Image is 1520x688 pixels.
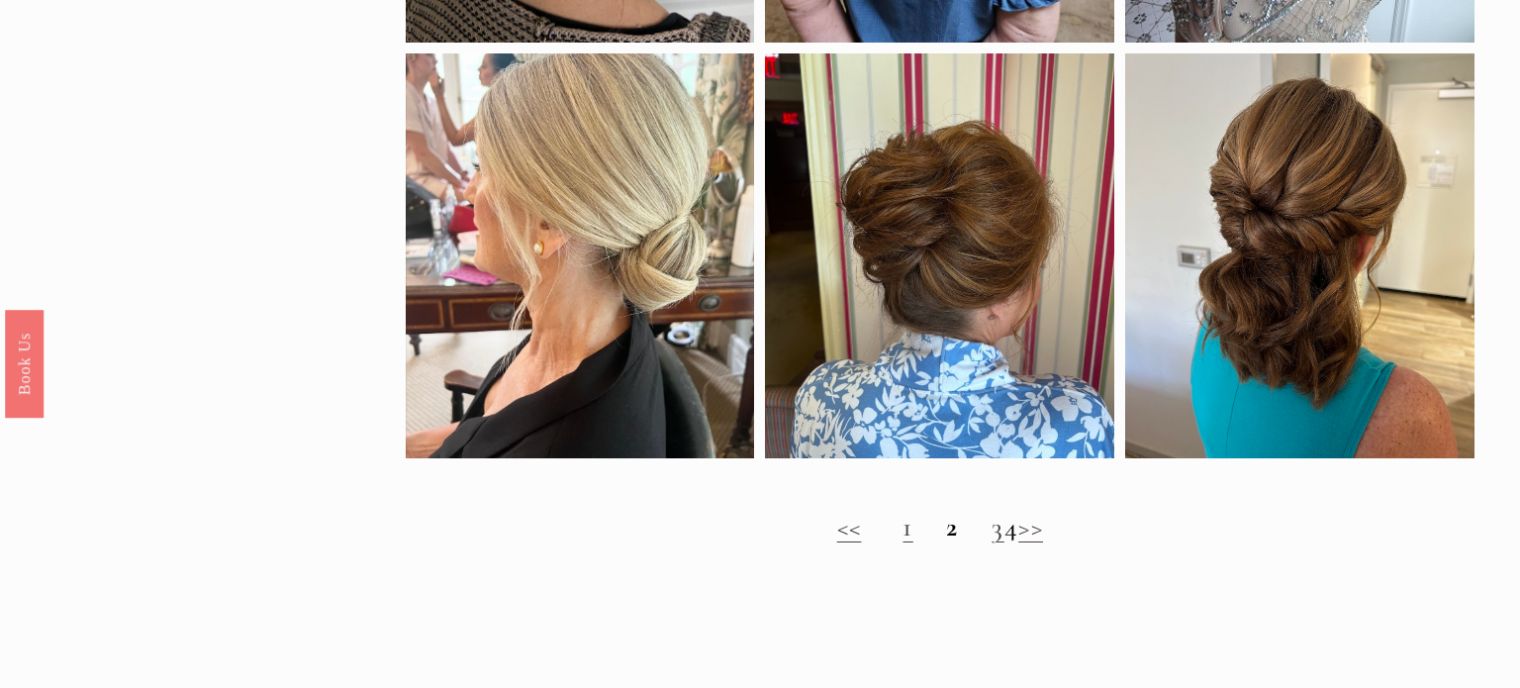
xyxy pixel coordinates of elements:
[406,511,1474,543] h2: 4
[946,510,958,543] strong: 2
[837,510,862,543] a: <<
[5,309,44,417] a: Book Us
[992,510,1003,543] a: 3
[902,510,912,543] a: 1
[1018,510,1043,543] a: >>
